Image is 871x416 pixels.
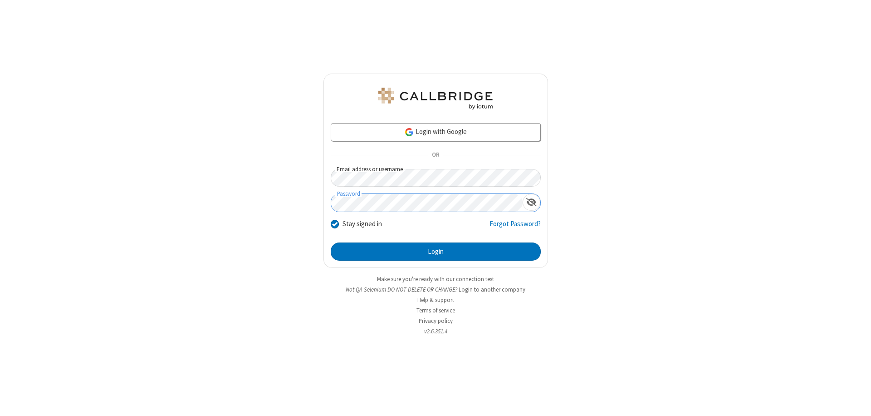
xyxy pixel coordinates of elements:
span: OR [428,149,443,162]
li: Not QA Selenium DO NOT DELETE OR CHANGE? [323,285,548,294]
img: QA Selenium DO NOT DELETE OR CHANGE [377,88,494,109]
li: v2.6.351.4 [323,327,548,336]
img: google-icon.png [404,127,414,137]
div: Show password [523,194,540,211]
a: Terms of service [416,307,455,314]
a: Help & support [417,296,454,304]
button: Login to another company [459,285,525,294]
input: Email address or username [331,169,541,187]
label: Stay signed in [343,219,382,229]
a: Forgot Password? [489,219,541,236]
a: Make sure you're ready with our connection test [377,275,494,283]
input: Password [331,194,523,212]
a: Login with Google [331,123,541,141]
button: Login [331,243,541,261]
a: Privacy policy [419,317,453,325]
